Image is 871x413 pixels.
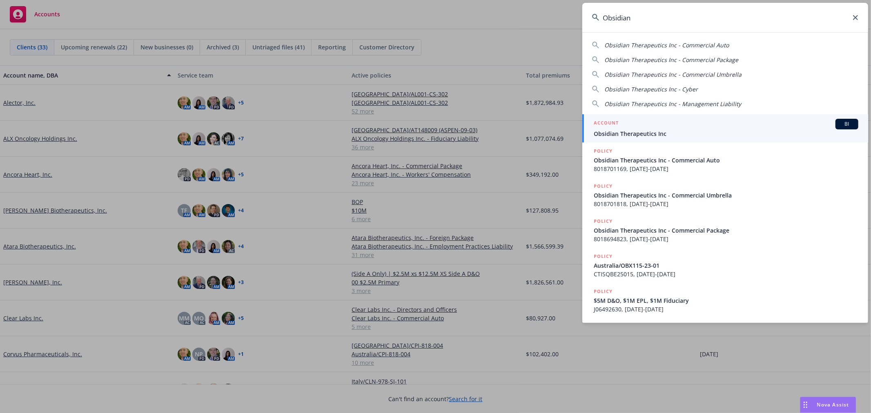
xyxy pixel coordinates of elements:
[594,156,858,164] span: Obsidian Therapeutics Inc - Commercial Auto
[594,147,613,155] h5: POLICY
[817,401,849,408] span: Nova Assist
[604,85,698,93] span: Obsidian Therapeutics Inc - Cyber
[800,397,811,413] div: Drag to move
[839,120,855,128] span: BI
[582,283,868,318] a: POLICY$5M D&O, $1M EPL, $1M FiduciaryJ06492630, [DATE]-[DATE]
[582,248,868,283] a: POLICYAustralia/OBX115-23-01CTISQBE25015, [DATE]-[DATE]
[604,56,738,64] span: Obsidian Therapeutics Inc - Commercial Package
[594,261,858,270] span: Australia/OBX115-23-01
[604,71,742,78] span: Obsidian Therapeutics Inc - Commercial Umbrella
[582,178,868,213] a: POLICYObsidian Therapeutics Inc - Commercial Umbrella8018701818, [DATE]-[DATE]
[594,252,613,260] h5: POLICY
[604,100,741,108] span: Obsidian Therapeutics Inc - Management Liability
[594,129,858,138] span: Obsidian Therapeutics Inc
[594,119,619,129] h5: ACCOUNT
[604,41,729,49] span: Obsidian Therapeutics Inc - Commercial Auto
[594,305,858,313] span: J06492630, [DATE]-[DATE]
[594,200,858,208] span: 8018701818, [DATE]-[DATE]
[594,191,858,200] span: Obsidian Therapeutics Inc - Commercial Umbrella
[594,296,858,305] span: $5M D&O, $1M EPL, $1M Fiduciary
[594,182,613,190] h5: POLICY
[800,397,856,413] button: Nova Assist
[594,270,858,278] span: CTISQBE25015, [DATE]-[DATE]
[594,287,613,295] h5: POLICY
[594,164,858,173] span: 8018701169, [DATE]-[DATE]
[594,217,613,225] h5: POLICY
[582,3,868,32] input: Search...
[594,235,858,243] span: 8018694823, [DATE]-[DATE]
[582,142,868,178] a: POLICYObsidian Therapeutics Inc - Commercial Auto8018701169, [DATE]-[DATE]
[582,213,868,248] a: POLICYObsidian Therapeutics Inc - Commercial Package8018694823, [DATE]-[DATE]
[582,114,868,142] a: ACCOUNTBIObsidian Therapeutics Inc
[594,226,858,235] span: Obsidian Therapeutics Inc - Commercial Package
